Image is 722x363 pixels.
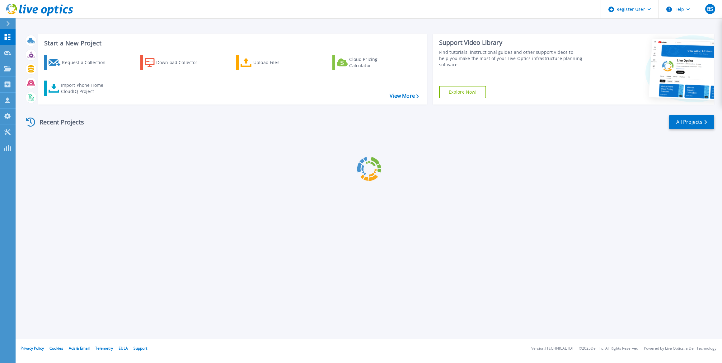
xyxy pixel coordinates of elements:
[24,114,92,130] div: Recent Projects
[644,347,716,351] li: Powered by Live Optics, a Dell Technology
[62,56,112,69] div: Request a Collection
[61,82,110,95] div: Import Phone Home CloudIQ Project
[707,7,713,12] span: BS
[332,55,402,70] a: Cloud Pricing Calculator
[119,346,128,351] a: EULA
[253,56,303,69] div: Upload Files
[579,347,638,351] li: © 2025 Dell Inc. All Rights Reserved
[390,93,419,99] a: View More
[236,55,306,70] a: Upload Files
[95,346,113,351] a: Telemetry
[439,39,584,47] div: Support Video Library
[44,40,419,47] h3: Start a New Project
[669,115,714,129] a: All Projects
[140,55,210,70] a: Download Collector
[21,346,44,351] a: Privacy Policy
[349,56,399,69] div: Cloud Pricing Calculator
[439,49,584,68] div: Find tutorials, instructional guides and other support videos to help you make the most of your L...
[134,346,147,351] a: Support
[69,346,90,351] a: Ads & Email
[49,346,63,351] a: Cookies
[156,56,206,69] div: Download Collector
[439,86,486,98] a: Explore Now!
[531,347,573,351] li: Version: [TECHNICAL_ID]
[44,55,114,70] a: Request a Collection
